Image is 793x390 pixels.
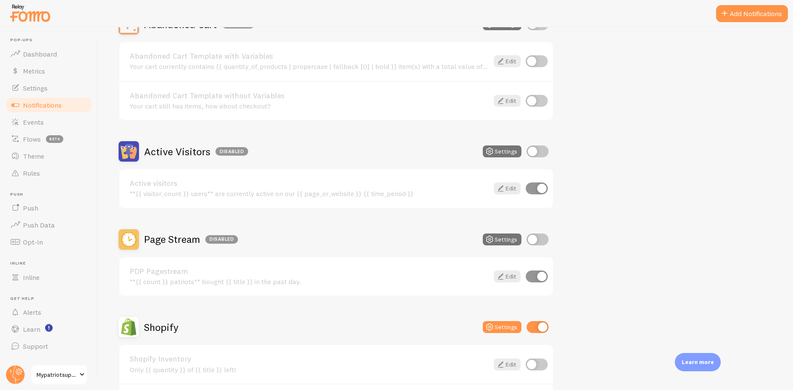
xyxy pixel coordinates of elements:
a: Flows beta [5,131,93,148]
span: Push Data [23,221,55,229]
span: Dashboard [23,50,57,58]
a: Dashboard [5,46,93,63]
div: **{{ visitor_count }} users** are currently active on our {{ page_or_website }} {{ time_period }} [130,190,489,197]
a: Edit [494,182,521,194]
span: Opt-In [23,238,43,246]
button: Settings [483,145,521,157]
a: Rules [5,165,93,182]
span: Push [10,192,93,197]
a: Events [5,114,93,131]
h2: Active Visitors [144,145,248,158]
span: Events [23,118,44,126]
span: Get Help [10,296,93,302]
a: Opt-In [5,233,93,251]
img: fomo-relay-logo-orange.svg [9,2,51,24]
h2: Shopify [144,321,178,334]
span: Inline [10,261,93,266]
a: Learn [5,321,93,338]
span: Alerts [23,308,41,316]
div: Your cart still has items, how about checkout? [130,102,489,110]
a: Support [5,338,93,355]
button: Settings [483,321,521,333]
a: Settings [5,80,93,97]
span: Pop-ups [10,37,93,43]
div: **{{ count }} patriots** bought {{ title }} in the past day. [130,278,489,285]
div: Learn more [675,353,721,371]
div: Only {{ quantity }} of {{ title }} left! [130,366,489,373]
a: Mypatriotsupply [31,364,88,385]
div: Disabled [215,147,248,156]
a: Edit [494,95,521,107]
a: Theme [5,148,93,165]
a: Notifications [5,97,93,114]
span: Rules [23,169,40,177]
span: Notifications [23,101,62,109]
a: Push Data [5,216,93,233]
a: Alerts [5,304,93,321]
img: Page Stream [119,229,139,250]
span: Theme [23,152,44,160]
a: Abandoned Cart Template with Variables [130,52,489,60]
span: beta [46,135,63,143]
img: Shopify [119,317,139,337]
div: Disabled [205,235,238,244]
span: Push [23,204,38,212]
a: Metrics [5,63,93,80]
a: Edit [494,270,521,282]
a: Push [5,199,93,216]
button: Settings [483,233,521,245]
svg: <p>Watch New Feature Tutorials!</p> [45,324,53,332]
span: Inline [23,273,40,282]
a: Shopify Inventory [130,355,489,363]
a: Active visitors [130,179,489,187]
span: Metrics [23,67,45,75]
p: Learn more [682,358,714,366]
a: Inline [5,269,93,286]
h2: Page Stream [144,233,238,246]
a: Edit [494,359,521,370]
span: Mypatriotsupply [37,370,77,380]
a: Abandoned Cart Template without Variables [130,92,489,100]
span: Support [23,342,48,350]
div: Your cart currently contains {{ quantity_of_products | propercase | fallback [0] | bold }} item(s... [130,63,489,70]
img: Active Visitors [119,141,139,162]
span: Settings [23,84,48,92]
span: Learn [23,325,40,333]
a: PDP Pagestream [130,268,489,275]
a: Edit [494,55,521,67]
span: Flows [23,135,41,143]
